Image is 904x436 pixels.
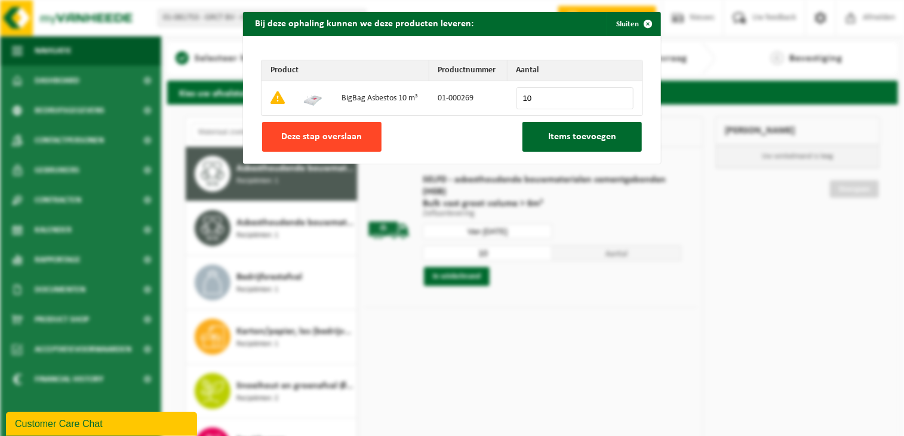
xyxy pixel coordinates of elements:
img: 01-000269 [303,88,322,107]
td: BigBag Asbestos 10 m³ [333,81,429,115]
span: Items toevoegen [548,132,616,142]
th: Aantal [508,60,642,81]
th: Product [262,60,429,81]
iframe: chat widget [6,410,199,436]
button: Deze stap overslaan [262,122,382,152]
h2: Bij deze ophaling kunnen we deze producten leveren: [243,12,485,35]
td: 01-000269 [429,81,508,115]
button: Items toevoegen [522,122,642,152]
button: Sluiten [607,12,660,36]
span: Deze stap overslaan [282,132,362,142]
th: Productnummer [429,60,508,81]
